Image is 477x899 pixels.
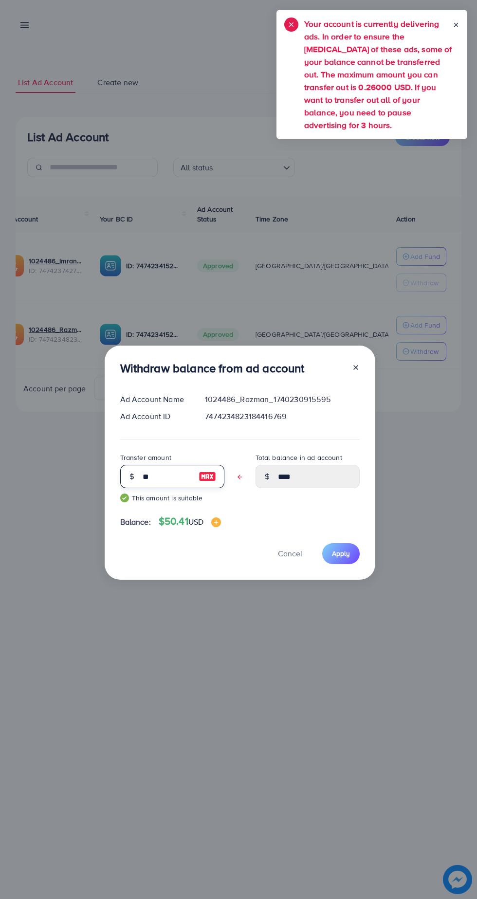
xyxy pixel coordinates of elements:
[197,394,367,405] div: 1024486_Razman_1740230915595
[322,543,360,564] button: Apply
[199,471,216,482] img: image
[266,543,314,564] button: Cancel
[278,548,302,559] span: Cancel
[211,517,221,527] img: image
[256,453,342,462] label: Total balance in ad account
[112,411,198,422] div: Ad Account ID
[120,361,305,375] h3: Withdraw balance from ad account
[188,516,203,527] span: USD
[120,494,129,502] img: guide
[120,453,171,462] label: Transfer amount
[332,549,350,558] span: Apply
[112,394,198,405] div: Ad Account Name
[120,493,224,503] small: This amount is suitable
[304,18,453,131] h5: Your account is currently delivering ads. In order to ensure the [MEDICAL_DATA] of these ads, som...
[197,411,367,422] div: 7474234823184416769
[120,516,151,528] span: Balance:
[159,515,221,528] h4: $50.41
